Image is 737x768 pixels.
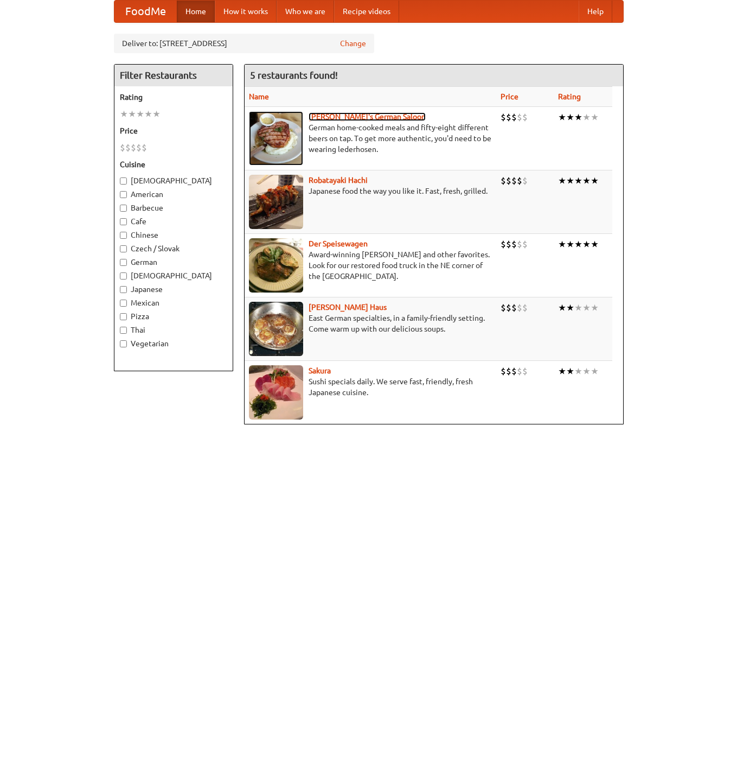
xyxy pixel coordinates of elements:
[591,238,599,250] li: ★
[309,303,387,312] a: [PERSON_NAME] Haus
[511,302,517,314] li: $
[582,238,591,250] li: ★
[309,239,368,248] a: Der Speisewagen
[506,302,511,314] li: $
[120,297,227,308] label: Mexican
[120,232,127,239] input: Chinese
[574,365,582,377] li: ★
[591,175,599,187] li: ★
[506,238,511,250] li: $
[120,259,127,266] input: German
[517,238,522,250] li: $
[152,108,161,120] li: ★
[136,142,142,154] li: $
[501,175,506,187] li: $
[215,1,277,22] a: How it works
[501,365,506,377] li: $
[120,313,127,320] input: Pizza
[517,175,522,187] li: $
[582,175,591,187] li: ★
[566,175,574,187] li: ★
[566,365,574,377] li: ★
[511,238,517,250] li: $
[249,238,303,293] img: speisewagen.jpg
[558,302,566,314] li: ★
[566,111,574,123] li: ★
[501,111,506,123] li: $
[114,1,177,22] a: FoodMe
[249,365,303,420] img: sakura.jpg
[522,365,528,377] li: $
[511,111,517,123] li: $
[249,249,492,282] p: Award-winning [PERSON_NAME] and other favorites. Look for our restored food truck in the NE corne...
[120,218,127,225] input: Cafe
[522,238,528,250] li: $
[309,366,331,375] a: Sakura
[309,176,368,185] b: Robatayaki Hachi
[574,302,582,314] li: ★
[517,111,522,123] li: $
[309,112,426,121] a: [PERSON_NAME]'s German Saloon
[120,108,128,120] li: ★
[120,284,227,295] label: Japanese
[249,92,269,101] a: Name
[249,122,492,155] p: German home-cooked meals and fifty-eight different beers on tap. To get more authentic, you'd nee...
[574,175,582,187] li: ★
[120,311,227,322] label: Pizza
[249,302,303,356] img: kohlhaus.jpg
[249,186,492,196] p: Japanese food the way you like it. Fast, fresh, grilled.
[120,327,127,334] input: Thai
[120,177,127,185] input: [DEMOGRAPHIC_DATA]
[114,34,374,53] div: Deliver to: [STREET_ADDRESS]
[511,175,517,187] li: $
[120,245,127,252] input: Czech / Slovak
[125,142,131,154] li: $
[558,175,566,187] li: ★
[501,302,506,314] li: $
[177,1,215,22] a: Home
[558,365,566,377] li: ★
[120,191,127,198] input: American
[120,272,127,280] input: [DEMOGRAPHIC_DATA]
[120,300,127,307] input: Mexican
[120,125,227,136] h5: Price
[506,365,511,377] li: $
[120,270,227,281] label: [DEMOGRAPHIC_DATA]
[249,111,303,166] img: esthers.jpg
[120,216,227,227] label: Cafe
[558,111,566,123] li: ★
[574,238,582,250] li: ★
[120,205,127,212] input: Barbecue
[120,189,227,200] label: American
[120,325,227,335] label: Thai
[340,38,366,49] a: Change
[566,302,574,314] li: ★
[120,286,127,293] input: Japanese
[517,302,522,314] li: $
[591,302,599,314] li: ★
[506,111,511,123] li: $
[522,302,528,314] li: $
[120,243,227,254] label: Czech / Slovak
[120,340,127,347] input: Vegetarian
[558,92,581,101] a: Rating
[144,108,152,120] li: ★
[574,111,582,123] li: ★
[566,238,574,250] li: ★
[120,202,227,213] label: Barbecue
[250,70,338,80] ng-pluralize: 5 restaurants found!
[582,111,591,123] li: ★
[120,92,227,103] h5: Rating
[120,230,227,240] label: Chinese
[517,365,522,377] li: $
[131,142,136,154] li: $
[582,302,591,314] li: ★
[142,142,147,154] li: $
[249,175,303,229] img: robatayaki.jpg
[591,111,599,123] li: ★
[511,365,517,377] li: $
